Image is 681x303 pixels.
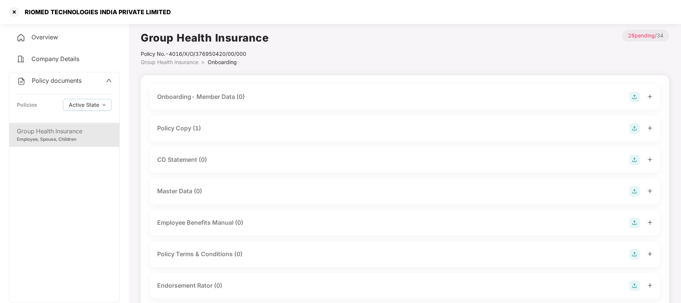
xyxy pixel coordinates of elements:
[629,123,640,134] img: svg+xml;base64,PHN2ZyB4bWxucz0iaHR0cDovL3d3dy53My5vcmcvMjAwMC9zdmciIHdpZHRoPSIyOCIgaGVpZ2h0PSIyOC...
[31,55,79,63] span: Company Details
[106,78,112,84] span: up
[629,186,640,197] img: svg+xml;base64,PHN2ZyB4bWxucz0iaHR0cDovL3d3dy53My5vcmcvMjAwMC9zdmciIHdpZHRoPSIyOCIgaGVpZ2h0PSIyOC...
[647,283,653,288] span: plus
[31,33,58,41] span: Overview
[157,92,245,101] div: Onboarding- Member Data (0)
[647,188,653,194] span: plus
[629,249,640,260] img: svg+xml;base64,PHN2ZyB4bWxucz0iaHR0cDovL3d3dy53My5vcmcvMjAwMC9zdmciIHdpZHRoPSIyOCIgaGVpZ2h0PSIyOC...
[20,8,171,16] div: RIOMED TECHNOLOGIES INDIA PRIVATE LIMITED
[141,50,269,58] div: Policy No.- 4016/X/O/376950420/00/000
[17,127,112,136] div: Group Health Insurance
[16,33,25,42] img: svg+xml;base64,PHN2ZyB4bWxucz0iaHR0cDovL3d3dy53My5vcmcvMjAwMC9zdmciIHdpZHRoPSIyNCIgaGVpZ2h0PSIyNC...
[102,103,106,107] span: down
[629,155,640,165] img: svg+xml;base64,PHN2ZyB4bWxucz0iaHR0cDovL3d3dy53My5vcmcvMjAwMC9zdmciIHdpZHRoPSIyOCIgaGVpZ2h0PSIyOC...
[157,249,242,259] div: Policy Terms & Conditions (0)
[69,101,99,109] span: Active State
[647,220,653,225] span: plus
[647,157,653,162] span: plus
[157,155,207,164] div: CD Statement (0)
[157,187,202,196] div: Master Data (0)
[647,94,653,99] span: plus
[157,281,222,290] div: Endorsement Rator (0)
[157,124,201,133] div: Policy Copy (1)
[647,125,653,131] span: plus
[157,218,243,227] div: Employee Benefits Manual (0)
[647,251,653,257] span: plus
[629,92,640,102] img: svg+xml;base64,PHN2ZyB4bWxucz0iaHR0cDovL3d3dy53My5vcmcvMjAwMC9zdmciIHdpZHRoPSIyOCIgaGVpZ2h0PSIyOC...
[17,101,37,109] div: Policies
[17,77,26,86] img: svg+xml;base64,PHN2ZyB4bWxucz0iaHR0cDovL3d3dy53My5vcmcvMjAwMC9zdmciIHdpZHRoPSIyNCIgaGVpZ2h0PSIyNC...
[208,59,237,65] span: Onboarding
[17,136,112,143] div: Employee, Spouse, Children
[141,30,269,46] h1: Group Health Insurance
[141,59,198,65] span: Group Health Insurance
[629,281,640,291] img: svg+xml;base64,PHN2ZyB4bWxucz0iaHR0cDovL3d3dy53My5vcmcvMjAwMC9zdmciIHdpZHRoPSIyOCIgaGVpZ2h0PSIyOC...
[16,55,25,64] img: svg+xml;base64,PHN2ZyB4bWxucz0iaHR0cDovL3d3dy53My5vcmcvMjAwMC9zdmciIHdpZHRoPSIyNCIgaGVpZ2h0PSIyNC...
[622,30,669,42] p: / 34
[201,59,205,65] span: >
[629,218,640,228] img: svg+xml;base64,PHN2ZyB4bWxucz0iaHR0cDovL3d3dy53My5vcmcvMjAwMC9zdmciIHdpZHRoPSIyOCIgaGVpZ2h0PSIyOC...
[32,77,82,84] span: Policy documents
[63,99,112,111] button: Active Statedown
[628,32,655,39] span: 28 pending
